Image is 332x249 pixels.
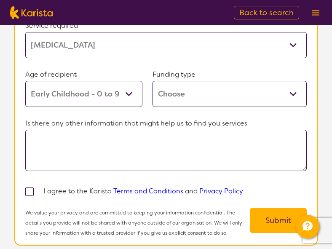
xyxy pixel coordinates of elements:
p: Funding type [153,68,307,81]
button: Submit [250,208,307,233]
a: Terms and Conditions [113,187,183,195]
p: Age of recipient [25,68,142,81]
a: Back to search [234,6,299,19]
p: Is there any other information that might help us to find you services [25,117,307,130]
p: Service required [25,19,307,32]
button: Channel Menu [296,215,319,238]
img: menu [312,10,319,16]
img: Karista logo [10,6,53,19]
span: Back to search [239,8,294,18]
p: I agree to the Karista and [43,185,243,198]
a: Privacy Policy [199,187,243,195]
p: We value your privacy and are committed to keeping your information confidential. The details you... [25,208,250,238]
